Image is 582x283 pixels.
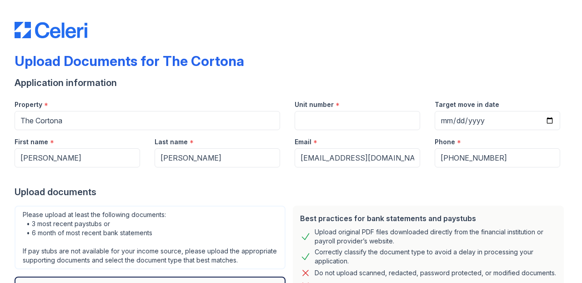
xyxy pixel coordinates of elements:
[155,137,188,147] label: Last name
[15,100,42,109] label: Property
[435,100,499,109] label: Target move in date
[315,248,557,266] div: Correctly classify the document type to avoid a delay in processing your application.
[295,100,334,109] label: Unit number
[435,137,455,147] label: Phone
[15,137,48,147] label: First name
[300,213,557,224] div: Best practices for bank statements and paystubs
[15,76,567,89] div: Application information
[15,53,244,69] div: Upload Documents for The Cortona
[295,137,311,147] label: Email
[315,227,557,246] div: Upload original PDF files downloaded directly from the financial institution or payroll provider’...
[315,268,556,278] div: Do not upload scanned, redacted, password protected, or modified documents.
[15,22,87,38] img: CE_Logo_Blue-a8612792a0a2168367f1c8372b55b34899dd931a85d93a1a3d3e32e68fde9ad4.png
[15,206,286,269] div: Please upload at least the following documents: • 3 most recent paystubs or • 6 month of most rec...
[15,186,567,198] div: Upload documents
